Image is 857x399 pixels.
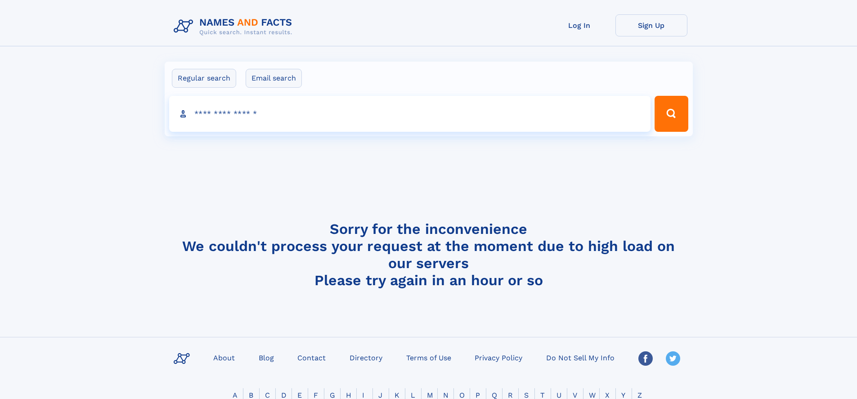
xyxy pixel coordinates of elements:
a: About [210,351,238,364]
a: Privacy Policy [471,351,526,364]
button: Search Button [655,96,688,132]
label: Regular search [172,69,236,88]
label: Email search [246,69,302,88]
a: Directory [346,351,386,364]
a: Terms of Use [403,351,455,364]
h4: Sorry for the inconvenience We couldn't process your request at the moment due to high load on ou... [170,220,687,289]
a: Contact [294,351,329,364]
a: Sign Up [615,14,687,36]
a: Blog [255,351,278,364]
a: Do Not Sell My Info [543,351,618,364]
input: search input [169,96,651,132]
img: Twitter [666,351,680,366]
a: Log In [543,14,615,36]
img: Logo Names and Facts [170,14,300,39]
img: Facebook [638,351,653,366]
